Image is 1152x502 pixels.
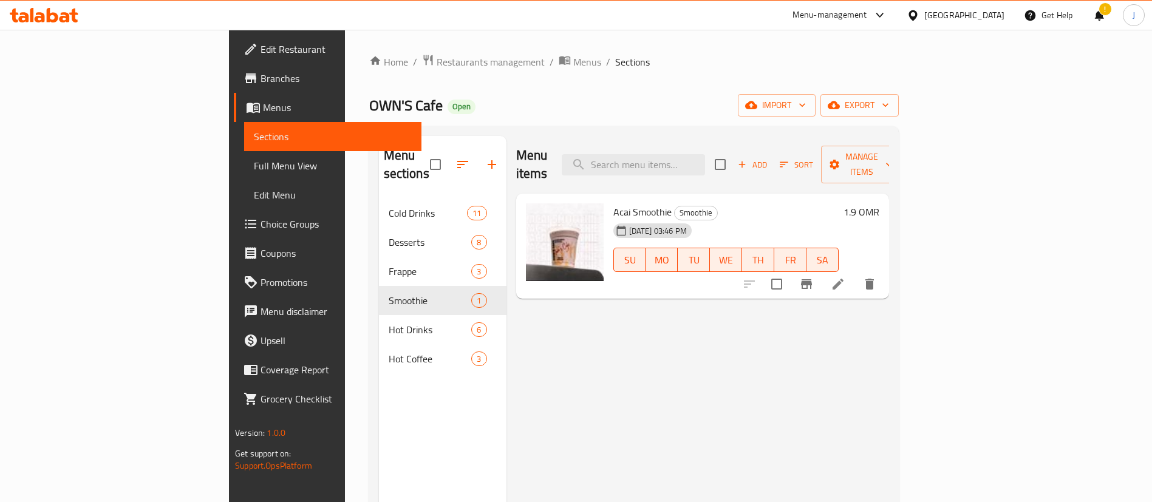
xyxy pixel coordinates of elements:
div: Smoothie1 [379,286,506,315]
li: / [550,55,554,69]
div: items [471,235,486,249]
a: Full Menu View [244,151,421,180]
span: Sort [780,158,813,172]
span: 11 [468,208,486,219]
span: Desserts [389,235,472,249]
span: Menus [263,100,412,115]
button: SA [806,248,839,272]
span: import [748,98,806,113]
span: Edit Restaurant [261,42,412,56]
a: Promotions [234,268,421,297]
div: items [471,351,486,366]
span: Sections [615,55,650,69]
input: search [562,154,705,175]
a: Coverage Report [234,355,421,384]
button: TH [742,248,774,272]
button: Branch-specific-item [792,270,821,299]
div: items [471,264,486,279]
nav: Menu sections [379,194,506,378]
a: Coupons [234,239,421,268]
span: export [830,98,889,113]
h2: Menu items [516,146,548,183]
span: Cold Drinks [389,206,468,220]
button: export [820,94,899,117]
div: items [471,293,486,308]
span: Smoothie [389,293,472,308]
span: Select to update [764,271,789,297]
span: TU [683,251,705,269]
a: Upsell [234,326,421,355]
span: Restaurants management [437,55,545,69]
span: TH [747,251,769,269]
span: Hot Coffee [389,351,472,366]
span: Add [736,158,769,172]
button: TU [678,248,710,272]
button: MO [646,248,678,272]
nav: breadcrumb [369,54,899,70]
span: Smoothie [675,206,717,220]
a: Edit Menu [244,180,421,209]
a: Branches [234,64,421,93]
div: Frappe3 [379,257,506,286]
div: Open [448,100,475,114]
span: Choice Groups [261,217,412,231]
span: Coupons [261,246,412,260]
span: Select section [707,152,733,177]
span: Manage items [831,149,893,180]
span: Full Menu View [254,158,412,173]
h6: 1.9 OMR [844,203,879,220]
button: import [738,94,816,117]
span: 3 [472,266,486,277]
button: WE [710,248,742,272]
div: Desserts8 [379,228,506,257]
a: Choice Groups [234,209,421,239]
span: 6 [472,324,486,336]
div: Hot Coffee3 [379,344,506,373]
span: Add item [733,155,772,174]
span: Branches [261,71,412,86]
span: J [1133,8,1135,22]
a: Support.OpsPlatform [235,458,312,473]
button: FR [774,248,806,272]
button: Add [733,155,772,174]
a: Menu disclaimer [234,297,421,326]
span: 8 [472,237,486,248]
span: MO [650,251,673,269]
span: Sort items [772,155,821,174]
span: Select all sections [423,152,448,177]
img: Acai Smoothie [526,203,604,281]
div: Menu-management [792,8,867,22]
span: SA [811,251,834,269]
a: Edit Restaurant [234,35,421,64]
div: items [467,206,486,220]
span: Frappe [389,264,472,279]
span: Hot Drinks [389,322,472,337]
div: [GEOGRAPHIC_DATA] [924,8,1004,22]
span: Open [448,101,475,112]
a: Menus [234,93,421,122]
span: Version: [235,425,265,441]
span: OWN'S Cafe [369,92,443,119]
span: Sections [254,129,412,144]
span: 3 [472,353,486,365]
span: Promotions [261,275,412,290]
span: FR [779,251,802,269]
button: SU [613,248,646,272]
span: Edit Menu [254,188,412,202]
span: [DATE] 03:46 PM [624,225,692,237]
span: Menu disclaimer [261,304,412,319]
a: Grocery Checklist [234,384,421,413]
a: Edit menu item [831,277,845,291]
span: Upsell [261,333,412,348]
div: items [471,322,486,337]
span: Coverage Report [261,362,412,377]
div: Smoothie [674,206,718,220]
span: Get support on: [235,446,291,461]
span: Grocery Checklist [261,392,412,406]
button: delete [855,270,884,299]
